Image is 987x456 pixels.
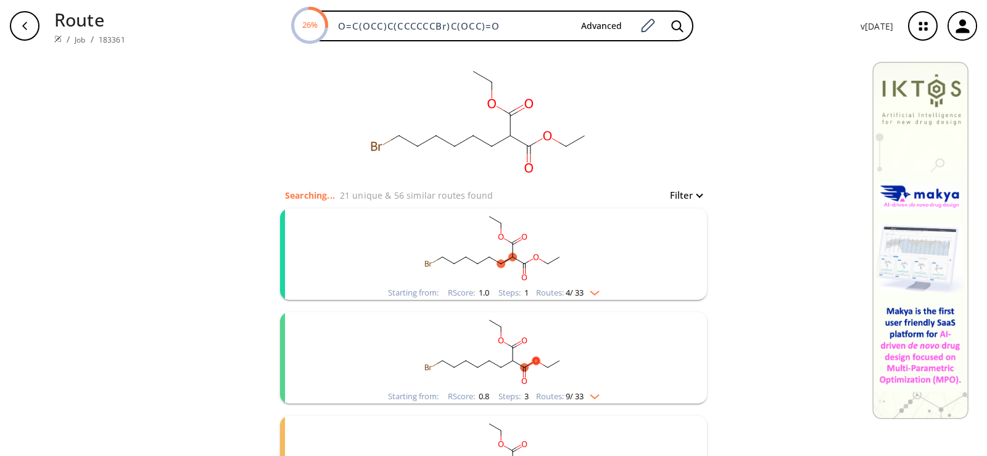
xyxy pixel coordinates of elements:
[477,287,489,298] span: 1.0
[357,52,603,188] svg: O=C(OCC)C(CCCCCCBr)C(OCC)=O
[388,289,439,297] div: Starting from:
[566,392,584,400] span: 9 / 33
[54,35,62,43] img: Spaya logo
[498,289,529,297] div: Steps :
[448,392,489,400] div: RScore :
[498,392,529,400] div: Steps :
[75,35,85,45] a: Job
[571,15,632,38] button: Advanced
[522,287,529,298] span: 1
[99,35,125,45] a: 183361
[67,33,70,46] li: /
[388,392,439,400] div: Starting from:
[333,312,654,389] svg: CCOC(=O)C(CCCCCCBr)C(=O)OCC
[331,20,571,32] input: Enter SMILES
[340,189,493,202] p: 21 unique & 56 similar routes found
[333,209,654,286] svg: CCOC(=O)C(CCCCCCBr)C(=O)OCC
[285,189,335,202] p: Searching...
[302,19,317,30] text: 26%
[872,62,968,419] img: Banner
[536,392,600,400] div: Routes:
[584,286,600,296] img: Down
[448,289,489,297] div: RScore :
[663,191,702,200] button: Filter
[566,289,584,297] span: 4 / 33
[477,391,489,402] span: 0.8
[536,289,600,297] div: Routes:
[522,391,529,402] span: 3
[91,33,94,46] li: /
[54,6,125,33] p: Route
[584,389,600,399] img: Down
[861,20,893,33] p: v [DATE]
